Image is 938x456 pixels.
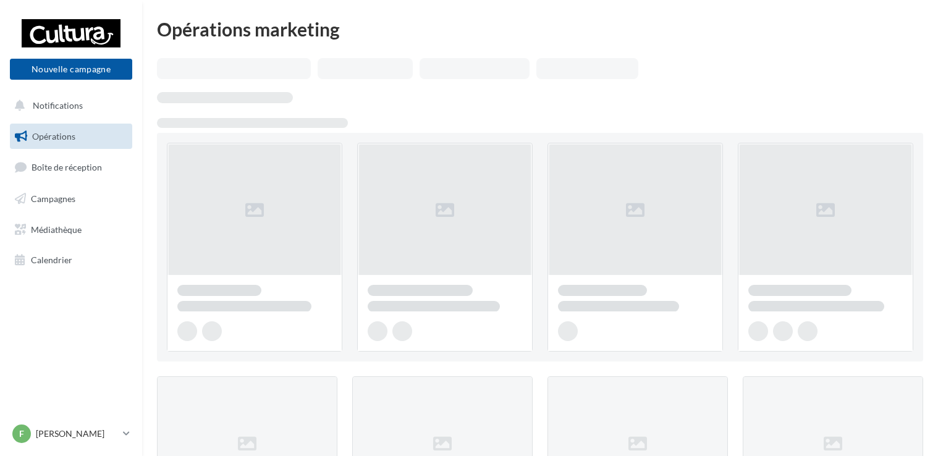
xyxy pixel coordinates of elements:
span: Calendrier [31,255,72,265]
a: Calendrier [7,247,135,273]
p: [PERSON_NAME] [36,428,118,440]
a: Opérations [7,124,135,150]
button: Nouvelle campagne [10,59,132,80]
button: Notifications [7,93,130,119]
div: Opérations marketing [157,20,923,38]
span: Opérations [32,131,75,141]
span: Médiathèque [31,224,82,234]
a: F [PERSON_NAME] [10,422,132,445]
span: F [19,428,24,440]
span: Notifications [33,100,83,111]
a: Médiathèque [7,217,135,243]
a: Campagnes [7,186,135,212]
span: Campagnes [31,193,75,204]
a: Boîte de réception [7,154,135,180]
span: Boîte de réception [32,162,102,172]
